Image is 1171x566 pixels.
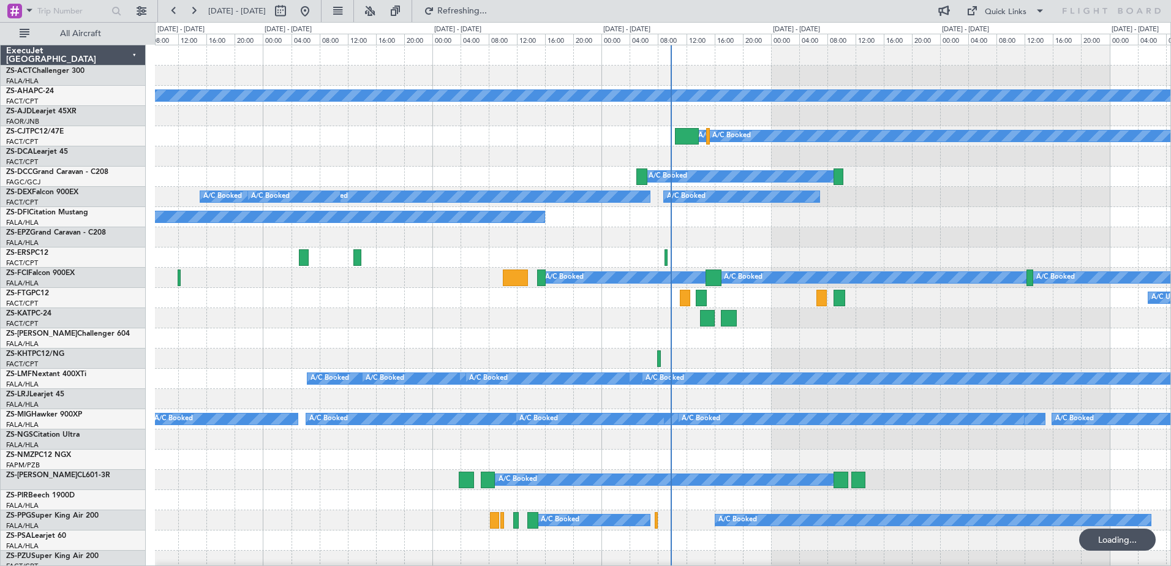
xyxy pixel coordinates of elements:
[208,6,266,17] span: [DATE] - [DATE]
[6,400,39,409] a: FALA/HLA
[6,209,29,216] span: ZS-DFI
[32,29,129,38] span: All Aircraft
[6,350,32,358] span: ZS-KHT
[6,148,68,156] a: ZS-DCALearjet 45
[6,279,39,288] a: FALA/HLA
[6,541,39,551] a: FALA/HLA
[968,34,996,45] div: 04:00
[6,411,31,418] span: ZS-MIG
[6,330,77,338] span: ZS-[PERSON_NAME]
[519,410,558,428] div: A/C Booked
[541,511,579,529] div: A/C Booked
[682,410,720,428] div: A/C Booked
[235,34,263,45] div: 20:00
[6,238,39,247] a: FALA/HLA
[6,249,31,257] span: ZS-ERS
[251,187,290,206] div: A/C Booked
[6,270,28,277] span: ZS-FCI
[418,1,492,21] button: Refreshing...
[6,67,85,75] a: ZS-ACTChallenger 300
[6,299,38,308] a: FACT/CPT
[6,371,86,378] a: ZS-LMFNextant 400XTi
[6,168,108,176] a: ZS-DCCGrand Caravan - C208
[6,431,80,439] a: ZS-NGSCitation Ultra
[265,25,312,35] div: [DATE] - [DATE]
[601,34,630,45] div: 00:00
[6,451,71,459] a: ZS-NMZPC12 NGX
[6,178,40,187] a: FAGC/GCJ
[376,34,404,45] div: 16:00
[461,34,489,45] div: 04:00
[366,369,404,388] div: A/C Booked
[985,6,1026,18] div: Quick Links
[292,34,320,45] div: 04:00
[884,34,912,45] div: 16:00
[724,268,762,287] div: A/C Booked
[1036,268,1075,287] div: A/C Booked
[718,511,757,529] div: A/C Booked
[912,34,940,45] div: 20:00
[1055,410,1094,428] div: A/C Booked
[499,470,537,489] div: A/C Booked
[1110,34,1138,45] div: 00:00
[206,34,235,45] div: 16:00
[6,472,110,479] a: ZS-[PERSON_NAME]CL601-3R
[6,339,39,349] a: FALA/HLA
[6,360,38,369] a: FACT/CPT
[6,137,38,146] a: FACT/CPT
[311,369,349,388] div: A/C Booked
[6,270,75,277] a: ZS-FCIFalcon 900EX
[6,88,34,95] span: ZS-AHA
[404,34,432,45] div: 20:00
[996,34,1025,45] div: 08:00
[37,2,108,20] input: Trip Number
[348,34,376,45] div: 12:00
[1081,34,1109,45] div: 20:00
[1025,34,1053,45] div: 12:00
[6,189,78,196] a: ZS-DEXFalcon 900EX
[827,34,856,45] div: 08:00
[157,25,205,35] div: [DATE] - [DATE]
[489,34,517,45] div: 08:00
[6,440,39,450] a: FALA/HLA
[6,350,64,358] a: ZS-KHTPC12/NG
[799,34,827,45] div: 04:00
[6,411,82,418] a: ZS-MIGHawker 900XP
[6,88,54,95] a: ZS-AHAPC-24
[432,34,461,45] div: 00:00
[13,24,133,43] button: All Aircraft
[6,512,99,519] a: ZS-PPGSuper King Air 200
[1053,34,1081,45] div: 16:00
[6,117,39,126] a: FAOR/JNB
[6,371,32,378] span: ZS-LMF
[715,34,743,45] div: 16:00
[178,34,206,45] div: 12:00
[6,391,29,398] span: ZS-LRJ
[6,97,38,106] a: FACT/CPT
[6,148,33,156] span: ZS-DCA
[6,229,106,236] a: ZS-EPZGrand Caravan - C208
[469,369,508,388] div: A/C Booked
[942,25,989,35] div: [DATE] - [DATE]
[603,25,650,35] div: [DATE] - [DATE]
[6,67,32,75] span: ZS-ACT
[658,34,686,45] div: 08:00
[6,198,38,207] a: FACT/CPT
[960,1,1051,21] button: Quick Links
[434,25,481,35] div: [DATE] - [DATE]
[856,34,884,45] div: 12:00
[6,108,77,115] a: ZS-AJDLearjet 45XR
[6,258,38,268] a: FACT/CPT
[320,34,348,45] div: 08:00
[6,521,39,530] a: FALA/HLA
[6,77,39,86] a: FALA/HLA
[6,532,66,540] a: ZS-PSALearjet 60
[6,108,32,115] span: ZS-AJD
[6,229,30,236] span: ZS-EPZ
[6,492,75,499] a: ZS-PIRBeech 1900D
[263,34,291,45] div: 00:00
[6,532,31,540] span: ZS-PSA
[6,168,32,176] span: ZS-DCC
[6,319,38,328] a: FACT/CPT
[667,187,706,206] div: A/C Booked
